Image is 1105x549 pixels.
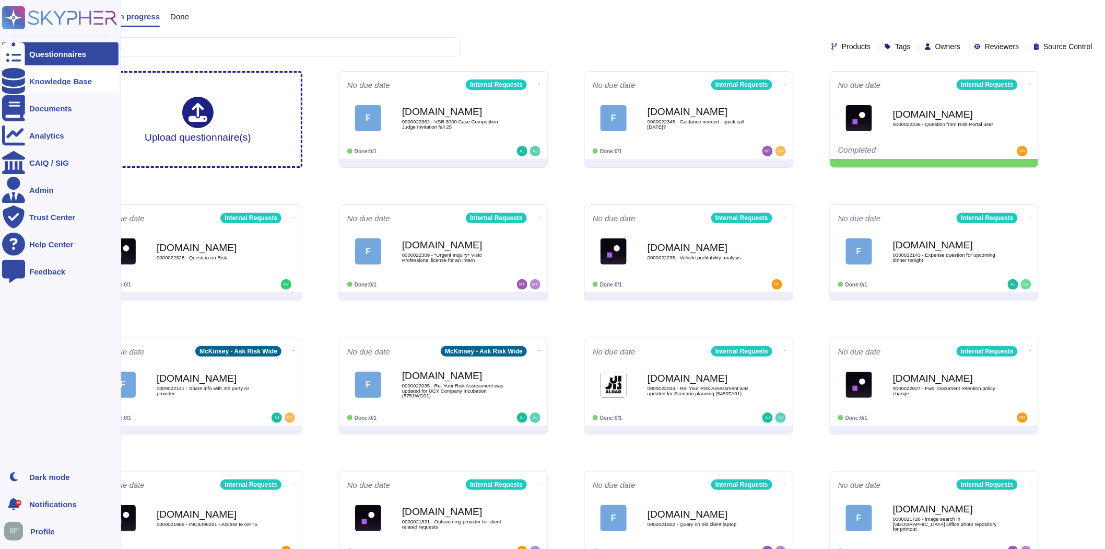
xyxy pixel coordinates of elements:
[1044,43,1092,50] span: Source Control
[957,79,1018,90] div: Internal Requests
[102,481,145,489] span: No due date
[29,500,77,508] span: Notifications
[2,97,119,120] a: Documents
[2,42,119,65] a: Questionnaires
[648,107,752,117] b: [DOMAIN_NAME]
[355,372,381,398] div: F
[957,346,1018,357] div: Internal Requests
[466,479,527,490] div: Internal Requests
[2,178,119,201] a: Admin
[838,146,966,156] div: Completed
[110,372,136,398] div: F
[648,509,752,519] b: [DOMAIN_NAME]
[15,500,21,506] div: 9+
[355,148,377,154] span: Done: 0/1
[355,282,377,288] span: Done: 0/1
[157,373,261,383] b: [DOMAIN_NAME]
[29,132,64,140] div: Analytics
[157,243,261,253] b: [DOMAIN_NAME]
[347,481,390,489] span: No due date
[466,213,527,223] div: Internal Requests
[838,214,881,222] span: No due date
[648,386,752,396] span: 0000022034 - Re: Your Risk Assessment was updated for Scenario planning (5450TA01)
[600,415,622,421] span: Done: 0/1
[648,243,752,253] b: [DOMAIN_NAME]
[145,97,251,142] div: Upload questionnaire(s)
[775,146,786,156] img: user
[893,373,997,383] b: [DOMAIN_NAME]
[2,233,119,256] a: Help Center
[110,505,136,531] img: Logo
[441,346,527,357] div: McKinsey - Ask Risk Wide
[2,70,119,93] a: Knowledge Base
[29,105,72,112] div: Documents
[402,253,507,262] span: 0000022309 - *Urgent Inquiry* Visio Professional license for an Intern
[117,13,160,20] span: In progress
[157,522,261,527] span: 0000021969 - INC8398281 - Access to GPT5
[530,146,540,156] img: user
[846,505,872,531] div: F
[1021,279,1031,290] img: user
[29,77,92,85] div: Knowledge Base
[170,13,189,20] span: Done
[29,268,65,276] div: Feedback
[893,517,997,532] span: 0000021726 - image search in [GEOGRAPHIC_DATA] Office photo repository for printout
[985,43,1019,50] span: Reviewers
[648,373,752,383] b: [DOMAIN_NAME]
[347,348,390,356] span: No due date
[2,151,119,174] a: CAIQ / SIG
[893,504,997,514] b: [DOMAIN_NAME]
[1017,146,1028,156] img: user
[893,240,997,250] b: [DOMAIN_NAME]
[593,481,636,489] span: No due date
[2,520,30,543] button: user
[402,519,507,529] span: 0000021821 - Outsourcing provider for client related requests
[402,240,507,250] b: [DOMAIN_NAME]
[711,213,772,223] div: Internal Requests
[402,371,507,381] b: [DOMAIN_NAME]
[762,146,773,156] img: user
[355,415,377,421] span: Done: 0/1
[893,109,997,119] b: [DOMAIN_NAME]
[600,148,622,154] span: Done: 0/1
[29,186,54,194] div: Admin
[762,413,773,423] img: user
[530,413,540,423] img: user
[648,522,752,527] span: 0000021802 - Query on old client laptop
[402,507,507,517] b: [DOMAIN_NAME]
[30,528,55,535] span: Profile
[355,238,381,265] div: F
[4,522,23,541] img: user
[601,372,627,398] img: Logo
[29,159,69,167] div: CAIQ / SIG
[842,43,871,50] span: Products
[772,279,782,290] img: user
[838,81,881,89] span: No due date
[711,346,772,357] div: Internal Requests
[593,214,636,222] span: No due date
[935,43,960,50] span: Owners
[466,79,527,90] div: Internal Requests
[41,38,460,56] input: Search by keywords
[593,81,636,89] span: No due date
[347,214,390,222] span: No due date
[600,282,622,288] span: Done: 0/1
[29,50,86,58] div: Questionnaires
[195,346,281,357] div: McKinsey - Ask Risk Wide
[648,119,752,129] span: 0000022345 - Guidance needed - quick call [DATE]?
[893,122,997,127] span: 0000022336 - Question from Risk Portal user
[402,119,507,129] span: 0000022362 - VSB 3000 Case Competition Judge Invitation fall 25
[157,386,261,396] span: 0000022141 - Share info with 3th party AI provider
[838,481,881,489] span: No due date
[648,255,752,260] span: 0000022235 - Vehicle profitability analysis
[517,279,527,290] img: user
[893,386,997,396] span: 0000022027 - Fwd: Document retention policy change
[775,413,786,423] img: user
[220,479,281,490] div: Internal Requests
[29,241,73,248] div: Help Center
[845,282,867,288] span: Done: 0/1
[2,205,119,228] a: Trust Center
[846,105,872,131] img: Logo
[402,383,507,398] span: 0000022035 - Re: Your Risk Assessment was updated for UCX Company Incubation (5751WG01)
[530,279,540,290] img: user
